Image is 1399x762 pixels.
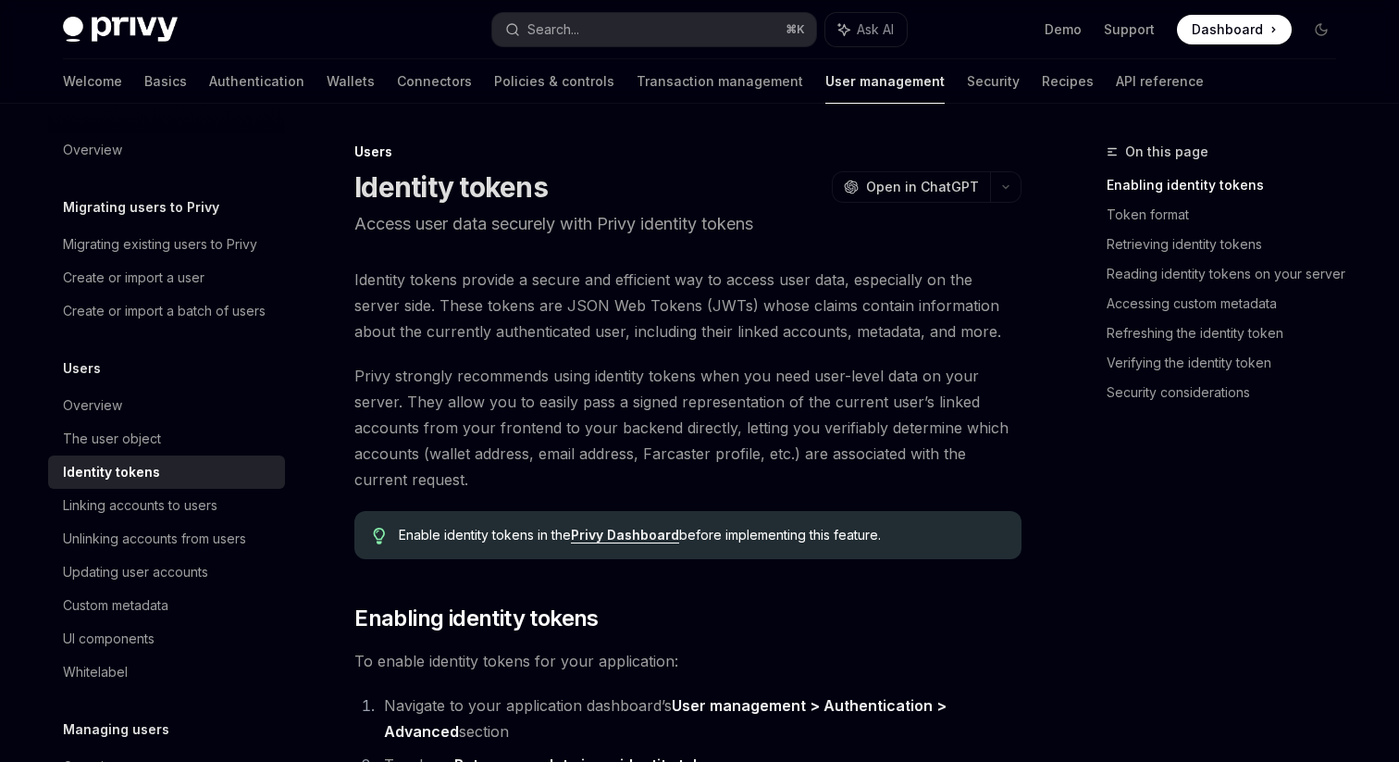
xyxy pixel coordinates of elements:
div: Migrating existing users to Privy [63,233,257,256]
div: UI components [63,628,155,650]
a: Migrating existing users to Privy [48,228,285,261]
a: Wallets [327,59,375,104]
svg: Tip [373,528,386,544]
a: Token format [1107,200,1351,230]
a: Linking accounts to users [48,489,285,522]
div: Unlinking accounts from users [63,528,246,550]
a: User management [825,59,945,104]
a: Authentication [209,59,304,104]
img: dark logo [63,17,178,43]
a: UI components [48,622,285,656]
a: Whitelabel [48,656,285,689]
li: Navigate to your application dashboard’s section [378,693,1021,744]
span: ⌘ K [786,22,805,37]
a: Unlinking accounts from users [48,522,285,556]
span: To enable identity tokens for your application: [354,648,1021,674]
a: Security considerations [1107,378,1351,407]
a: Create or import a batch of users [48,294,285,328]
a: Overview [48,133,285,167]
h5: Managing users [63,718,169,741]
a: The user object [48,422,285,456]
span: Ask AI [857,20,894,39]
div: Create or import a user [63,267,204,289]
p: Access user data securely with Privy identity tokens [354,211,1021,237]
div: Linking accounts to users [63,494,217,517]
a: Identity tokens [48,456,285,489]
h5: Users [63,357,101,380]
a: Security [967,59,1020,104]
a: Transaction management [637,59,803,104]
span: Identity tokens provide a secure and efficient way to access user data, especially on the server ... [354,267,1021,344]
button: Search...⌘K [492,13,816,46]
a: Welcome [63,59,122,104]
span: On this page [1125,141,1208,163]
a: Custom metadata [48,589,285,622]
a: Demo [1045,20,1082,39]
span: Enable identity tokens in the before implementing this feature. [399,526,1003,544]
div: The user object [63,428,161,450]
a: Basics [144,59,187,104]
a: Verifying the identity token [1107,348,1351,378]
a: Policies & controls [494,59,614,104]
a: Reading identity tokens on your server [1107,259,1351,289]
button: Ask AI [825,13,907,46]
div: Updating user accounts [63,561,208,583]
button: Toggle dark mode [1306,15,1336,44]
button: Open in ChatGPT [832,171,990,203]
div: Overview [63,139,122,161]
h5: Migrating users to Privy [63,196,219,219]
a: API reference [1116,59,1204,104]
div: Create or import a batch of users [63,300,266,322]
a: Support [1104,20,1155,39]
a: Retrieving identity tokens [1107,230,1351,259]
span: Open in ChatGPT [866,178,979,196]
a: Updating user accounts [48,556,285,589]
a: Dashboard [1177,15,1292,44]
span: Enabling identity tokens [354,604,599,633]
a: Refreshing the identity token [1107,319,1351,348]
div: Users [354,143,1021,161]
a: Privy Dashboard [571,527,679,543]
a: Create or import a user [48,261,285,294]
a: Accessing custom metadata [1107,289,1351,319]
a: Enabling identity tokens [1107,170,1351,200]
div: Search... [527,19,579,41]
a: Recipes [1042,59,1094,104]
span: Privy strongly recommends using identity tokens when you need user-level data on your server. The... [354,363,1021,493]
a: Overview [48,389,285,422]
h1: Identity tokens [354,170,548,204]
div: Whitelabel [63,661,128,683]
span: Dashboard [1192,20,1263,39]
div: Overview [63,394,122,417]
div: Identity tokens [63,461,160,483]
div: Custom metadata [63,594,168,617]
a: Connectors [397,59,472,104]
